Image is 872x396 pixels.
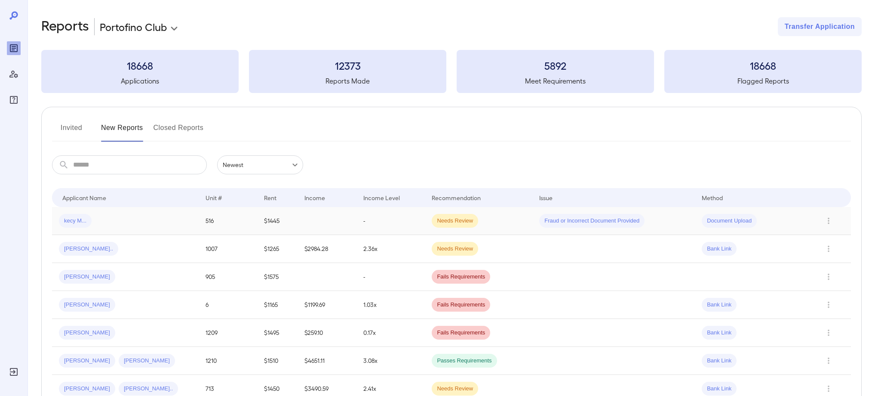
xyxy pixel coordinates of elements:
div: Income Level [363,192,400,203]
td: 905 [199,263,257,291]
td: 2.36x [356,235,425,263]
h3: 18668 [41,59,239,72]
button: Row Actions [822,354,835,368]
span: Bank Link [702,385,737,393]
td: $4651.11 [298,347,356,375]
td: $1495 [257,319,298,347]
button: Invited [52,121,91,142]
td: $1199.69 [298,291,356,319]
td: $1575 [257,263,298,291]
div: Rent [264,192,278,203]
td: $1445 [257,207,298,235]
span: [PERSON_NAME] [119,357,175,365]
span: Bank Link [702,301,737,309]
td: 1.03x [356,291,425,319]
h2: Reports [41,17,89,36]
span: Document Upload [702,217,757,225]
div: Issue [539,192,553,203]
span: Needs Review [432,385,478,393]
td: $259.10 [298,319,356,347]
span: [PERSON_NAME].. [119,385,178,393]
td: $2984.28 [298,235,356,263]
td: 3.08x [356,347,425,375]
span: Fails Requirements [432,329,490,337]
span: Needs Review [432,217,478,225]
span: Fraud or Incorrect Document Provided [539,217,645,225]
span: Bank Link [702,245,737,253]
div: Newest [217,155,303,174]
span: Bank Link [702,329,737,337]
td: $1265 [257,235,298,263]
td: 0.17x [356,319,425,347]
h5: Applications [41,76,239,86]
button: Row Actions [822,298,835,312]
span: [PERSON_NAME] [59,273,115,281]
span: [PERSON_NAME] [59,357,115,365]
h5: Meet Requirements [457,76,654,86]
h5: Flagged Reports [664,76,862,86]
h3: 18668 [664,59,862,72]
span: kecy M... [59,217,92,225]
p: Portofino Club [100,20,167,34]
span: Fails Requirements [432,301,490,309]
span: [PERSON_NAME] [59,301,115,309]
td: 1210 [199,347,257,375]
span: [PERSON_NAME].. [59,245,118,253]
button: Transfer Application [778,17,862,36]
span: [PERSON_NAME] [59,385,115,393]
span: [PERSON_NAME] [59,329,115,337]
button: Row Actions [822,382,835,396]
h5: Reports Made [249,76,446,86]
button: Row Actions [822,214,835,228]
td: 516 [199,207,257,235]
td: - [356,263,425,291]
span: Passes Requirements [432,357,497,365]
td: 6 [199,291,257,319]
div: Income [304,192,325,203]
td: - [356,207,425,235]
div: Log Out [7,365,21,379]
div: FAQ [7,93,21,107]
button: Row Actions [822,270,835,284]
span: Bank Link [702,357,737,365]
div: Manage Users [7,67,21,81]
button: Closed Reports [154,121,204,142]
div: Unit # [206,192,222,203]
div: Recommendation [432,192,481,203]
button: New Reports [101,121,143,142]
span: Fails Requirements [432,273,490,281]
td: 1007 [199,235,257,263]
span: Needs Review [432,245,478,253]
td: 1209 [199,319,257,347]
div: Applicant Name [62,192,106,203]
div: Reports [7,41,21,55]
td: $1510 [257,347,298,375]
summary: 18668Applications12373Reports Made5892Meet Requirements18668Flagged Reports [41,50,862,93]
td: $1165 [257,291,298,319]
h3: 12373 [249,59,446,72]
div: Method [702,192,723,203]
h3: 5892 [457,59,654,72]
button: Row Actions [822,242,835,256]
button: Row Actions [822,326,835,340]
